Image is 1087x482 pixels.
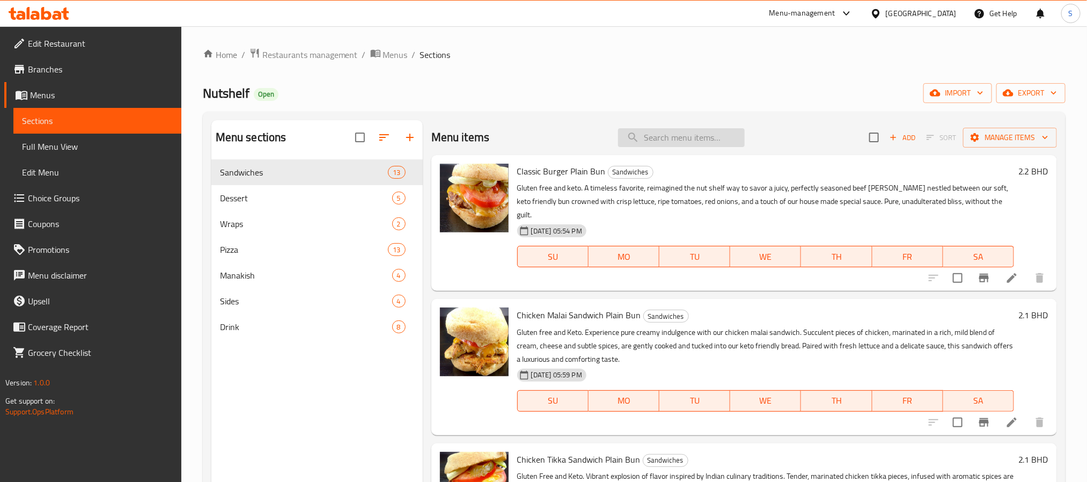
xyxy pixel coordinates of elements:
[4,340,181,366] a: Grocery Checklist
[608,166,653,179] div: Sandwiches
[13,108,181,134] a: Sections
[220,217,392,230] span: Wraps
[923,83,992,103] button: import
[948,249,1010,265] span: SA
[431,129,490,145] h2: Menu items
[522,249,584,265] span: SU
[388,166,405,179] div: items
[517,451,641,468] span: Chicken Tikka Sandwich Plain Bun
[4,262,181,288] a: Menu disclaimer
[28,37,173,50] span: Edit Restaurant
[996,83,1066,103] button: export
[1005,86,1057,100] span: export
[203,81,249,105] span: Nutshelf
[4,82,181,108] a: Menus
[211,288,423,314] div: Sides4
[805,393,868,408] span: TH
[22,166,173,179] span: Edit Menu
[1018,308,1048,323] h6: 2.1 BHD
[872,390,943,412] button: FR
[527,370,586,380] span: [DATE] 05:59 PM
[643,454,688,467] div: Sandwiches
[517,390,589,412] button: SU
[220,320,392,333] span: Drink
[1005,272,1018,284] a: Edit menu item
[664,393,726,408] span: TU
[349,126,371,149] span: Select all sections
[393,219,405,229] span: 2
[589,246,659,267] button: MO
[4,31,181,56] a: Edit Restaurant
[4,237,181,262] a: Promotions
[589,390,659,412] button: MO
[730,246,801,267] button: WE
[211,211,423,237] div: Wraps2
[220,295,392,308] span: Sides
[392,320,406,333] div: items
[220,192,392,205] div: Dessert
[1018,452,1048,467] h6: 2.1 BHD
[877,249,939,265] span: FR
[30,89,173,101] span: Menus
[211,185,423,211] div: Dessert5
[220,243,388,256] div: Pizza
[4,56,181,82] a: Branches
[440,164,509,232] img: Classic Burger Plain Bun
[517,246,589,267] button: SU
[362,48,366,61] li: /
[4,288,181,314] a: Upsell
[1027,265,1053,291] button: delete
[28,192,173,205] span: Choice Groups
[963,128,1057,148] button: Manage items
[392,192,406,205] div: items
[885,129,920,146] button: Add
[735,393,797,408] span: WE
[371,125,397,150] span: Sort sections
[805,249,868,265] span: TH
[392,269,406,282] div: items
[216,129,287,145] h2: Menu sections
[885,129,920,146] span: Add item
[28,243,173,256] span: Promotions
[4,185,181,211] a: Choice Groups
[593,249,655,265] span: MO
[393,322,405,332] span: 8
[220,166,388,179] span: Sandwiches
[593,393,655,408] span: MO
[211,159,423,185] div: Sandwiches13
[943,390,1014,412] button: SA
[254,88,278,101] div: Open
[5,394,55,408] span: Get support on:
[659,390,730,412] button: TU
[28,217,173,230] span: Coupons
[28,320,173,333] span: Coverage Report
[664,249,726,265] span: TU
[971,265,997,291] button: Branch-specific-item
[393,271,405,281] span: 4
[33,376,50,390] span: 1.0.0
[643,310,689,323] div: Sandwiches
[863,126,885,149] span: Select section
[948,393,1010,408] span: SA
[943,246,1014,267] button: SA
[5,376,32,390] span: Version:
[392,295,406,308] div: items
[618,128,745,147] input: search
[801,246,872,267] button: TH
[420,48,451,61] span: Sections
[262,48,358,61] span: Restaurants management
[4,211,181,237] a: Coupons
[370,48,408,62] a: Menus
[1027,410,1053,435] button: delete
[527,226,586,236] span: [DATE] 05:54 PM
[388,243,405,256] div: items
[888,132,917,144] span: Add
[886,8,957,19] div: [GEOGRAPHIC_DATA]
[643,454,688,466] span: Sandwiches
[440,308,509,376] img: Chicken Malai Sandwich Plain Bun
[220,269,392,282] span: Manakish
[517,181,1014,222] p: Gluten free and keto. A timeless favorite, reimagined the nut shelf way to savor a juicy, perfect...
[1069,8,1073,19] span: S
